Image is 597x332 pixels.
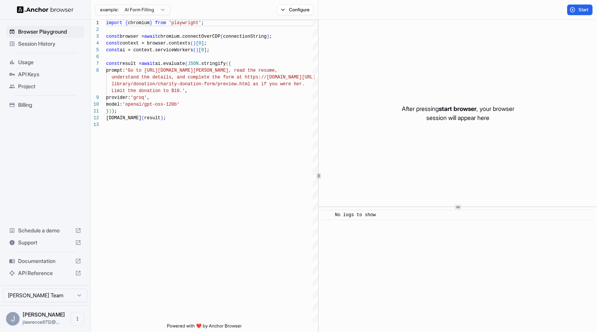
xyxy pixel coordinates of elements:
div: Browser Playground [6,26,84,38]
div: 4 [91,40,99,47]
span: example: [100,7,119,13]
span: await [144,34,158,39]
span: Project [18,83,81,90]
span: l as if you were her. [247,81,304,87]
span: Session History [18,40,81,48]
span: ) [267,34,269,39]
div: Project [6,80,84,92]
div: 13 [91,121,99,128]
span: 'openai/gpt-oss-120b' [122,102,179,107]
button: Open menu [71,312,84,326]
span: ; [201,20,204,26]
span: ) [111,109,114,114]
div: 5 [91,47,99,54]
div: API Keys [6,68,84,80]
span: from [155,20,166,26]
span: import [106,20,122,26]
span: ] [201,41,204,46]
span: ; [204,41,207,46]
div: API Reference [6,267,84,279]
span: API Reference [18,269,72,277]
span: connectionString [223,34,267,39]
span: { [125,20,128,26]
span: const [106,34,120,39]
span: Support [18,239,72,246]
p: After pressing , your browser session will appear here [402,104,514,122]
span: ) [160,115,163,121]
div: Billing [6,99,84,111]
span: ttps://[DOMAIN_NAME][URL] [247,75,315,80]
div: 8 [91,67,99,74]
span: await [142,61,155,66]
span: start browser [439,105,477,112]
span: No logs to show [335,212,376,218]
div: 9 [91,94,99,101]
span: provider: [106,95,131,100]
div: 1 [91,20,99,26]
span: 0 [201,48,204,53]
span: ( [185,61,188,66]
span: browser = [120,34,144,39]
span: jlawrence8712@gmail.com [23,319,59,325]
div: Session History [6,38,84,50]
div: 2 [91,26,99,33]
div: Documentation [6,255,84,267]
div: Usage [6,56,84,68]
span: ( [220,34,223,39]
span: chromium.connectOverCDP [158,34,221,39]
span: ; [269,34,272,39]
span: 'playwright' [169,20,201,26]
span: API Keys [18,71,81,78]
span: ( [226,61,228,66]
span: .stringify [199,61,226,66]
span: understand the details, and complete the form at h [111,75,247,80]
button: Configure [277,5,314,15]
div: 12 [91,115,99,121]
span: const [106,48,120,53]
span: 'groq' [131,95,147,100]
span: ( [190,41,193,46]
span: , [185,88,188,94]
span: ] [204,48,207,53]
span: prompt: [106,68,125,73]
span: Billing [18,101,81,109]
span: Documentation [18,257,72,265]
span: Usage [18,58,81,66]
span: Limit the donation to $10.' [111,88,185,94]
span: Powered with ❤️ by Anchor Browser [167,323,242,332]
span: [ [199,48,201,53]
span: Jeff Lawrence [23,311,65,318]
span: Browser Playground [18,28,81,35]
span: context = browser.contexts [120,41,190,46]
span: ai.evaluate [155,61,185,66]
span: chromium [128,20,150,26]
span: Start [578,7,589,13]
span: ; [207,48,209,53]
span: ; [163,115,166,121]
span: const [106,61,120,66]
div: 7 [91,60,99,67]
span: result [144,115,160,121]
span: const [106,41,120,46]
span: , [147,95,150,100]
span: ​ [325,211,329,219]
img: Anchor Logo [17,6,74,13]
span: } [106,109,109,114]
span: [ [196,41,199,46]
span: Schedule a demo [18,227,72,234]
div: Support [6,237,84,249]
span: JSON [188,61,199,66]
div: 3 [91,33,99,40]
span: ( [193,48,196,53]
span: ) [196,48,199,53]
div: 10 [91,101,99,108]
span: [DOMAIN_NAME] [106,115,142,121]
span: result = [120,61,142,66]
span: library/donation/charity-donation-form/preview.htm [111,81,247,87]
div: 6 [91,54,99,60]
button: Start [567,5,592,15]
div: J [6,312,20,326]
span: { [228,61,231,66]
span: } [150,20,152,26]
span: 'Go to [URL][DOMAIN_NAME][PERSON_NAME], re [125,68,239,73]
